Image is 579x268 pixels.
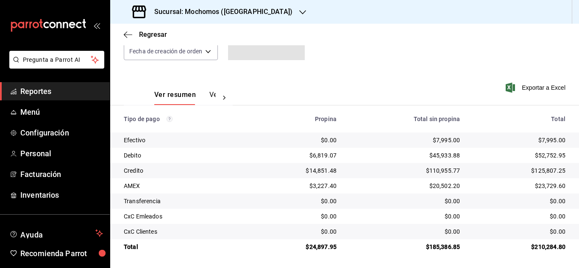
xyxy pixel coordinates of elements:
div: $0.00 [259,136,337,144]
a: Pregunta a Parrot AI [6,61,104,70]
div: $3,227.40 [259,182,337,190]
div: $0.00 [473,227,565,236]
div: Debito [124,151,245,160]
span: Reportes [20,86,103,97]
div: $0.00 [350,212,460,221]
span: Ayuda [20,228,92,238]
span: Recomienda Parrot [20,248,103,259]
button: open_drawer_menu [93,22,100,29]
div: $14,851.48 [259,166,337,175]
div: Credito [124,166,245,175]
button: Exportar a Excel [507,83,565,93]
button: Regresar [124,30,167,39]
div: $23,729.60 [473,182,565,190]
span: Facturación [20,169,103,180]
div: $52,752.95 [473,151,565,160]
div: Propina [259,116,337,122]
div: $210,284.80 [473,243,565,251]
span: Fecha de creación de orden [129,47,202,55]
h3: Sucursal: Mochomos ([GEOGRAPHIC_DATA]) [148,7,292,17]
svg: Los pagos realizados con Pay y otras terminales son montos brutos. [167,116,173,122]
div: $20,502.20 [350,182,460,190]
span: Regresar [139,30,167,39]
div: CxC Clientes [124,227,245,236]
div: CxC Emleados [124,212,245,221]
div: $7,995.00 [350,136,460,144]
div: Total sin propina [350,116,460,122]
div: Total [473,116,565,122]
div: $0.00 [473,197,565,205]
div: Efectivo [124,136,245,144]
div: $45,933.88 [350,151,460,160]
div: Tipo de pago [124,116,245,122]
span: Menú [20,106,103,118]
div: navigation tabs [154,91,216,105]
span: Pregunta a Parrot AI [23,55,91,64]
button: Ver resumen [154,91,196,105]
div: $185,386.85 [350,243,460,251]
div: $125,807.25 [473,166,565,175]
div: $110,955.77 [350,166,460,175]
div: Total [124,243,245,251]
div: $0.00 [350,227,460,236]
span: Inventarios [20,189,103,201]
div: $6,819.07 [259,151,337,160]
div: $0.00 [259,227,337,236]
div: Transferencia [124,197,245,205]
button: Ver pagos [209,91,241,105]
span: Configuración [20,127,103,138]
div: $0.00 [259,212,337,221]
div: AMEX [124,182,245,190]
div: $0.00 [473,212,565,221]
div: $0.00 [350,197,460,205]
button: Pregunta a Parrot AI [9,51,104,69]
span: Personal [20,148,103,159]
div: $24,897.95 [259,243,337,251]
div: $7,995.00 [473,136,565,144]
div: $0.00 [259,197,337,205]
